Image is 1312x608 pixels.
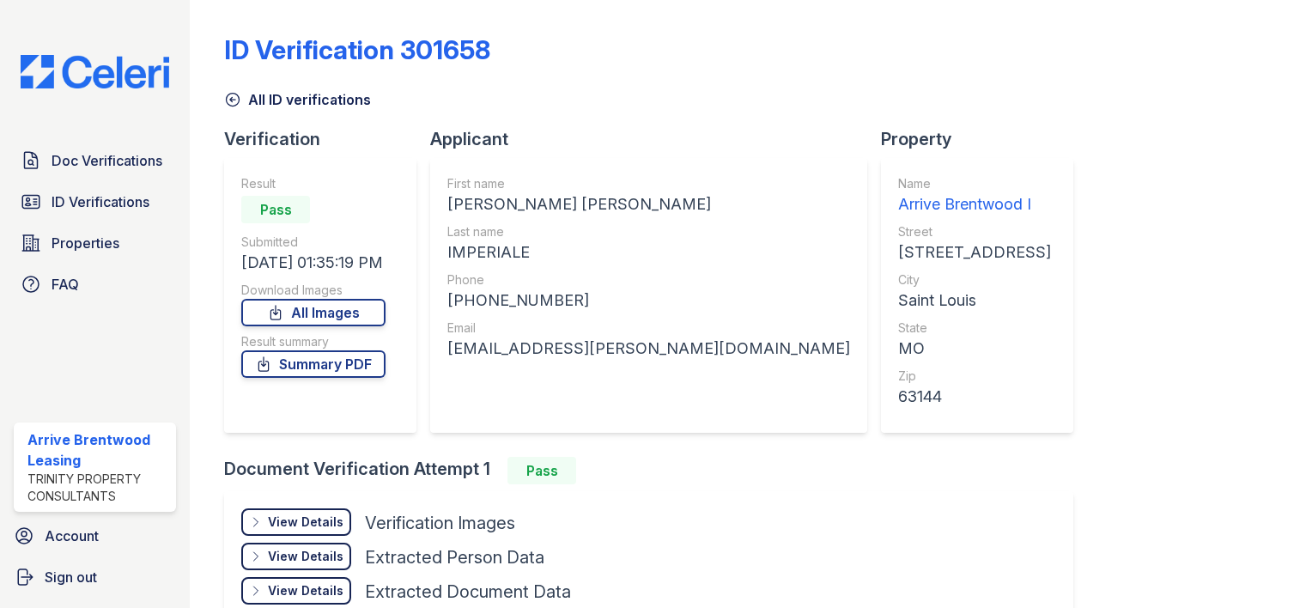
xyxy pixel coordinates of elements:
[7,560,183,594] a: Sign out
[898,223,1051,240] div: Street
[430,127,881,151] div: Applicant
[224,457,1087,484] div: Document Verification Attempt 1
[45,567,97,587] span: Sign out
[224,127,430,151] div: Verification
[27,429,169,471] div: Arrive Brentwood Leasing
[45,526,99,546] span: Account
[241,299,386,326] a: All Images
[52,192,149,212] span: ID Verifications
[224,89,371,110] a: All ID verifications
[241,234,386,251] div: Submitted
[241,175,386,192] div: Result
[224,34,490,65] div: ID Verification 301658
[881,127,1087,151] div: Property
[268,514,343,531] div: View Details
[447,175,850,192] div: First name
[365,580,571,604] div: Extracted Document Data
[898,271,1051,289] div: City
[52,274,79,295] span: FAQ
[241,333,386,350] div: Result summary
[268,548,343,565] div: View Details
[507,457,576,484] div: Pass
[14,185,176,219] a: ID Verifications
[241,196,310,223] div: Pass
[241,350,386,378] a: Summary PDF
[898,385,1051,409] div: 63144
[898,240,1051,264] div: [STREET_ADDRESS]
[447,319,850,337] div: Email
[898,175,1051,216] a: Name Arrive Brentwood I
[52,150,162,171] span: Doc Verifications
[7,55,183,88] img: CE_Logo_Blue-a8612792a0a2168367f1c8372b55b34899dd931a85d93a1a3d3e32e68fde9ad4.png
[898,337,1051,361] div: MO
[365,545,544,569] div: Extracted Person Data
[268,582,343,599] div: View Details
[898,289,1051,313] div: Saint Louis
[447,240,850,264] div: IMPERIALE
[447,271,850,289] div: Phone
[241,282,386,299] div: Download Images
[898,319,1051,337] div: State
[7,519,183,553] a: Account
[14,226,176,260] a: Properties
[447,337,850,361] div: [EMAIL_ADDRESS][PERSON_NAME][DOMAIN_NAME]
[52,233,119,253] span: Properties
[447,223,850,240] div: Last name
[365,511,515,535] div: Verification Images
[447,289,850,313] div: [PHONE_NUMBER]
[241,251,386,275] div: [DATE] 01:35:19 PM
[447,192,850,216] div: [PERSON_NAME] [PERSON_NAME]
[14,143,176,178] a: Doc Verifications
[898,175,1051,192] div: Name
[898,368,1051,385] div: Zip
[898,192,1051,216] div: Arrive Brentwood I
[27,471,169,505] div: Trinity Property Consultants
[14,267,176,301] a: FAQ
